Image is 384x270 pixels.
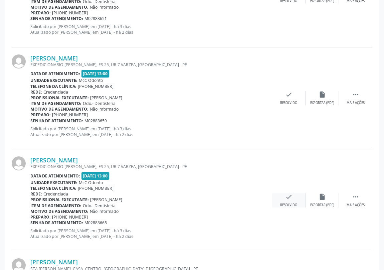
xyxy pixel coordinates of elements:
[319,91,326,98] i: insert_drive_file
[79,78,103,83] span: McC Odonto
[90,197,122,202] span: [PERSON_NAME]
[84,16,107,21] span: M02883651
[30,126,272,137] p: Solicitado por [PERSON_NAME] em [DATE] - há 3 dias Atualizado por [PERSON_NAME] em [DATE] - há 2 ...
[30,89,42,95] b: Rede:
[30,214,51,220] b: Preparo:
[30,62,272,67] div: EXPEDICIONARIO [PERSON_NAME], ES 25, UR 7 VARZEA, [GEOGRAPHIC_DATA] - PE
[285,193,293,200] i: check
[30,106,88,112] b: Motivo de agendamento:
[310,203,334,208] div: Exportar (PDF)
[285,91,293,98] i: check
[30,185,76,191] b: Telefone da clínica:
[352,91,359,98] i: 
[280,101,297,105] div: Resolvido
[90,209,119,214] span: Não informado
[79,180,103,185] span: McC Odonto
[30,197,89,202] b: Profissional executante:
[30,84,76,89] b: Telefone da clínica:
[30,191,42,197] b: Rede:
[30,112,51,118] b: Preparo:
[319,193,326,200] i: insert_drive_file
[30,10,51,16] b: Preparo:
[90,95,122,101] span: [PERSON_NAME]
[81,172,110,180] span: [DATE] 13:00
[30,220,83,226] b: Senha de atendimento:
[347,203,365,208] div: Mais ações
[30,71,80,77] b: Data de atendimento:
[52,10,88,16] span: [PHONE_NUMBER]
[12,156,26,170] img: img
[352,193,359,200] i: 
[90,4,119,10] span: Não informado
[30,4,88,10] b: Motivo de agendamento:
[84,220,107,226] span: M02883665
[43,89,68,95] span: Credenciada
[280,203,297,208] div: Resolvido
[30,173,80,179] b: Data de atendimento:
[30,164,272,169] div: EXPEDICIONARIO [PERSON_NAME], ES 25, UR 7 VARZEA, [GEOGRAPHIC_DATA] - PE
[30,156,78,164] a: [PERSON_NAME]
[43,191,68,197] span: Credenciada
[30,24,272,35] p: Solicitado por [PERSON_NAME] em [DATE] - há 3 dias Atualizado por [PERSON_NAME] em [DATE] - há 2 ...
[83,101,116,106] span: Odo.- Dentisteria
[30,118,83,124] b: Senha de atendimento:
[52,112,88,118] span: [PHONE_NUMBER]
[347,101,365,105] div: Mais ações
[30,78,77,83] b: Unidade executante:
[81,70,110,78] span: [DATE] 13:00
[30,180,77,185] b: Unidade executante:
[310,101,334,105] div: Exportar (PDF)
[90,106,119,112] span: Não informado
[84,118,107,124] span: M02883659
[30,16,83,21] b: Senha de atendimento:
[30,101,81,106] b: Item de agendamento:
[30,203,81,209] b: Item de agendamento:
[52,214,88,220] span: [PHONE_NUMBER]
[30,258,78,266] a: [PERSON_NAME]
[78,185,114,191] span: [PHONE_NUMBER]
[30,228,272,239] p: Solicitado por [PERSON_NAME] em [DATE] - há 3 dias Atualizado por [PERSON_NAME] em [DATE] - há 2 ...
[30,54,78,62] a: [PERSON_NAME]
[30,95,89,101] b: Profissional executante:
[12,54,26,69] img: img
[83,203,116,209] span: Odo.- Dentisteria
[30,209,88,214] b: Motivo de agendamento:
[78,84,114,89] span: [PHONE_NUMBER]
